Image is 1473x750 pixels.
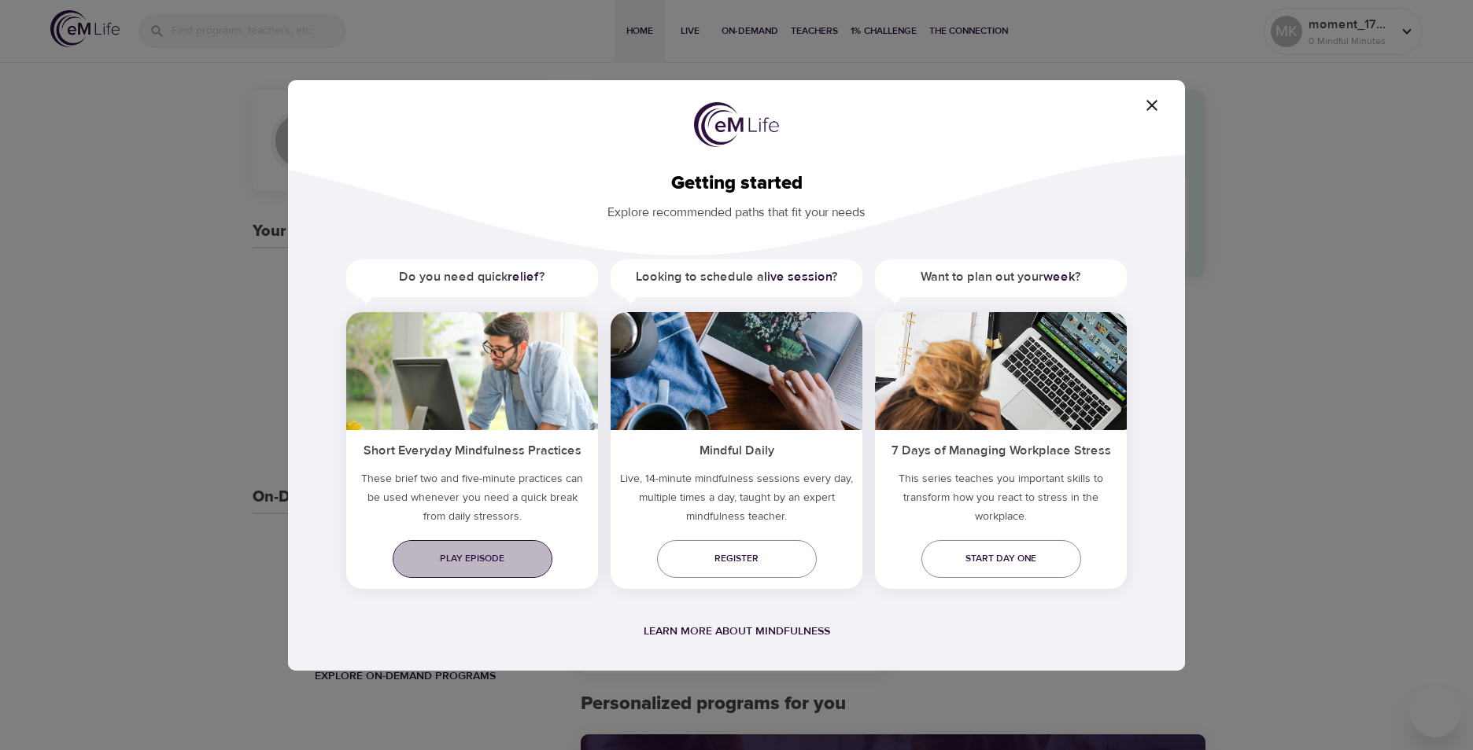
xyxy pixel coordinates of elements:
a: relief [508,269,539,285]
a: week [1043,269,1075,285]
h5: Do you need quick ? [346,259,598,295]
img: ims [346,312,598,430]
p: This series teaches you important skills to transform how you react to stress in the workplace. [875,469,1127,532]
span: Start day one [934,550,1069,567]
p: Live, 14-minute mindfulness sessions every day, multiple times a day, taught by an expert mindful... [611,469,862,532]
h5: Looking to schedule a ? [611,259,862,295]
h5: 7 Days of Managing Workplace Stress [875,430,1127,469]
h5: Mindful Daily [611,430,862,469]
span: Register [670,550,804,567]
a: live session [764,269,832,285]
h5: Want to plan out your ? [875,259,1127,295]
img: ims [611,312,862,430]
span: Play episode [405,550,540,567]
img: ims [875,312,1127,430]
a: Register [657,540,817,578]
h2: Getting started [313,172,1160,195]
h5: Short Everyday Mindfulness Practices [346,430,598,469]
a: Play episode [393,540,552,578]
p: Explore recommended paths that fit your needs [313,194,1160,222]
img: logo [694,102,779,148]
a: Learn more about mindfulness [644,624,830,638]
a: Start day one [921,540,1081,578]
h5: These brief two and five-minute practices can be used whenever you need a quick break from daily ... [346,469,598,532]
